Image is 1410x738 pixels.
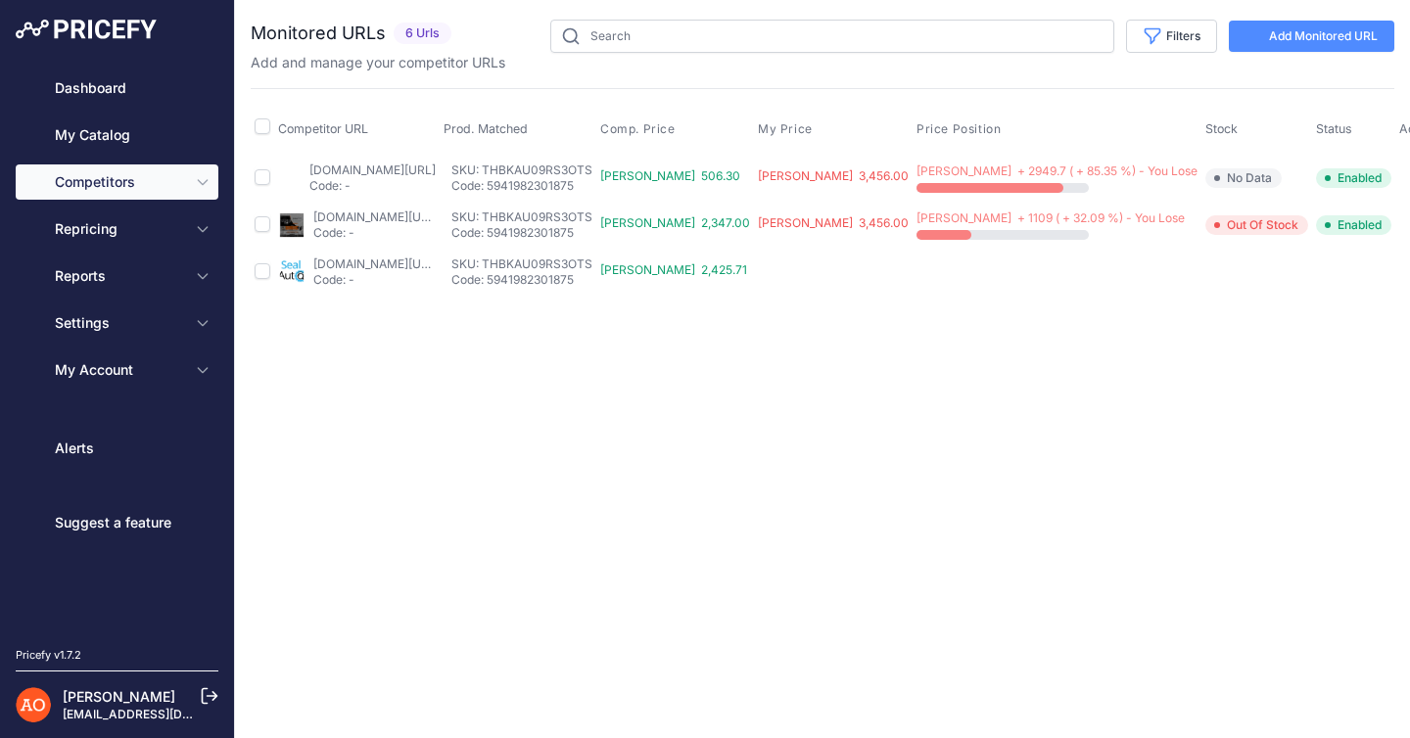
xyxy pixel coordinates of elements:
[600,121,676,137] span: Comp. Price
[309,162,436,177] a: [DOMAIN_NAME][URL]
[451,256,592,272] p: SKU: THBKAU09RS3OTS
[451,225,592,241] p: Code: 5941982301875
[451,162,592,178] p: SKU: THBKAU09RS3OTS
[451,272,592,288] p: Code: 5941982301875
[758,215,909,230] span: [PERSON_NAME] 3,456.00
[758,121,817,137] button: My Price
[313,225,436,241] p: Code: -
[16,164,218,200] button: Competitors
[16,70,218,623] nav: Sidebar
[916,163,1198,178] span: [PERSON_NAME] + 2949.7 ( + 85.35 %) - You Lose
[1316,121,1352,136] span: Status
[916,121,1005,137] button: Price Position
[313,209,440,224] a: [DOMAIN_NAME][URL]
[600,121,680,137] button: Comp. Price
[451,209,592,225] p: SKU: THBKAU09RS3OTS
[451,178,592,194] p: Code: 5941982301875
[16,305,218,341] button: Settings
[309,178,436,194] p: Code: -
[600,262,747,277] span: [PERSON_NAME] 2,425.71
[313,256,440,271] a: [DOMAIN_NAME][URL]
[1229,21,1394,52] a: Add Monitored URL
[16,431,218,466] a: Alerts
[55,313,183,333] span: Settings
[1316,168,1391,188] span: Enabled
[55,219,183,239] span: Repricing
[758,121,813,137] span: My Price
[16,20,157,39] img: Pricefy Logo
[63,707,267,721] a: [EMAIL_ADDRESS][DOMAIN_NAME]
[600,168,740,183] span: [PERSON_NAME] 506.30
[916,121,1001,137] span: Price Position
[63,688,175,705] a: [PERSON_NAME]
[313,272,436,288] p: Code: -
[916,210,1185,225] span: [PERSON_NAME] + 1109 ( + 32.09 %) - You Lose
[16,352,218,388] button: My Account
[394,23,451,45] span: 6 Urls
[1205,168,1282,188] span: No Data
[1205,121,1238,136] span: Stock
[16,258,218,294] button: Reports
[1205,215,1308,235] span: Out Of Stock
[16,70,218,106] a: Dashboard
[55,266,183,286] span: Reports
[16,211,218,247] button: Repricing
[251,20,386,47] h2: Monitored URLs
[16,505,218,540] a: Suggest a feature
[1126,20,1217,53] button: Filters
[444,121,528,136] span: Prod. Matched
[758,168,909,183] span: [PERSON_NAME] 3,456.00
[16,117,218,153] a: My Catalog
[600,215,750,230] span: [PERSON_NAME] 2,347.00
[278,121,368,136] span: Competitor URL
[251,53,505,72] p: Add and manage your competitor URLs
[55,360,183,380] span: My Account
[1316,215,1391,235] span: Enabled
[16,647,81,664] div: Pricefy v1.7.2
[55,172,183,192] span: Competitors
[550,20,1114,53] input: Search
